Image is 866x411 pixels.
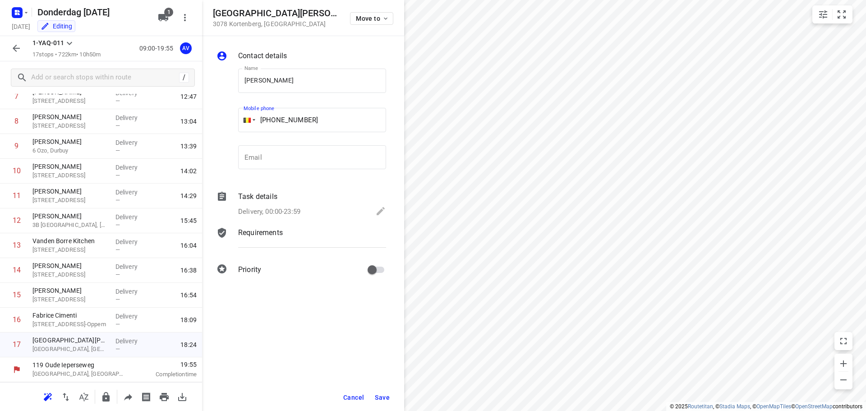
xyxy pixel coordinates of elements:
p: Delivery [115,163,149,172]
span: 13:39 [180,142,197,151]
span: Print shipping labels [137,392,155,401]
div: AV [180,42,192,54]
span: Sort by time window [75,392,93,401]
span: Reverse route [57,392,75,401]
p: Vanden Borre Kitchen [32,236,108,245]
span: — [115,271,120,278]
div: 12 [13,216,21,225]
span: Print route [155,392,173,401]
span: 16:04 [180,241,197,250]
p: Delivery [115,188,149,197]
p: [PERSON_NAME] [32,187,108,196]
p: Delivery [115,337,149,346]
a: OpenStreetMap [795,403,833,410]
span: Download route [173,392,191,401]
p: 09:00-19:55 [139,44,177,53]
input: 1 (702) 123-4567 [238,108,386,132]
a: OpenMapTiles [756,403,791,410]
div: Requirements [216,227,386,254]
span: — [115,122,120,129]
span: 16:38 [180,266,197,275]
button: More [176,9,194,27]
div: You are currently in edit mode. [41,22,72,31]
span: Share route [119,392,137,401]
div: 17 [13,340,21,349]
input: Add or search stops within route [31,71,179,85]
p: Delivery [115,212,149,222]
p: 17 stops • 722km • 10h50m [32,51,101,59]
div: 13 [13,241,21,249]
p: [STREET_ADDRESS] [32,97,108,106]
p: [GEOGRAPHIC_DATA], [GEOGRAPHIC_DATA] [32,369,126,379]
span: 14:02 [180,166,197,175]
p: [PERSON_NAME] [32,261,108,270]
h5: Project date [8,21,34,32]
svg: Edit [375,206,386,217]
span: — [115,246,120,253]
p: [STREET_ADDRESS] [32,121,108,130]
p: Task details [238,191,277,202]
p: [GEOGRAPHIC_DATA][PERSON_NAME] [32,336,108,345]
label: Mobile phone [244,106,274,111]
p: 3078 Kortenberg , [GEOGRAPHIC_DATA] [213,20,339,28]
span: Save [375,394,390,401]
div: 15 [13,291,21,299]
span: 12:47 [180,92,197,101]
div: 7 [14,92,18,101]
p: Delivery [115,113,149,122]
p: 27A Rue de Humain, Rochefort [32,196,108,205]
p: [STREET_ADDRESS] [32,295,108,304]
div: 8 [14,117,18,125]
button: Move to [350,12,393,25]
p: 240 Chaussée du Roeulx, Soignies [32,245,108,254]
span: — [115,97,120,104]
p: [PERSON_NAME] [32,162,108,171]
button: Lock route [97,388,115,406]
h5: [GEOGRAPHIC_DATA][PERSON_NAME] [213,8,339,18]
div: 9 [14,142,18,150]
p: [STREET_ADDRESS] [32,270,108,279]
h5: Donderdag 4 September [34,5,151,19]
span: 13:04 [180,117,197,126]
p: 119 Oude Ieperseweg [32,360,126,369]
div: 10 [13,166,21,175]
p: 3B Rue des Laminoirs, La Louvière [32,221,108,230]
span: — [115,147,120,154]
p: [STREET_ADDRESS]-Oppem [32,320,108,329]
span: 19:55 [137,360,197,369]
a: Stadia Maps [719,403,750,410]
p: Contact details [238,51,287,61]
p: [PERSON_NAME] [32,112,108,121]
div: 14 [13,266,21,274]
li: © 2025 , © , © © contributors [670,403,862,410]
span: — [115,222,120,228]
button: AV [177,39,195,57]
button: Cancel [340,389,368,406]
p: Completion time [137,370,197,379]
p: [GEOGRAPHIC_DATA], [GEOGRAPHIC_DATA] [32,345,108,354]
div: 16 [13,315,21,324]
span: Cancel [343,394,364,401]
div: / [179,73,189,83]
div: Belgium: + 32 [238,108,255,132]
p: Delivery [115,287,149,296]
span: — [115,296,120,303]
p: [PERSON_NAME] [32,212,108,221]
p: Delivery [115,138,149,147]
p: Fabrice Cimenti [32,311,108,320]
span: 18:24 [180,340,197,349]
span: — [115,172,120,179]
span: Assigned to Axel Verzele [177,44,195,52]
span: — [115,346,120,352]
p: [STREET_ADDRESS] [32,171,108,180]
button: Save [371,389,393,406]
p: Requirements [238,227,283,238]
p: Delivery [115,312,149,321]
button: 1 [154,9,172,27]
div: 11 [13,191,21,200]
span: Move to [356,15,389,22]
span: 18:09 [180,315,197,324]
div: small contained button group [812,5,852,23]
p: Delivery [115,237,149,246]
span: — [115,197,120,203]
